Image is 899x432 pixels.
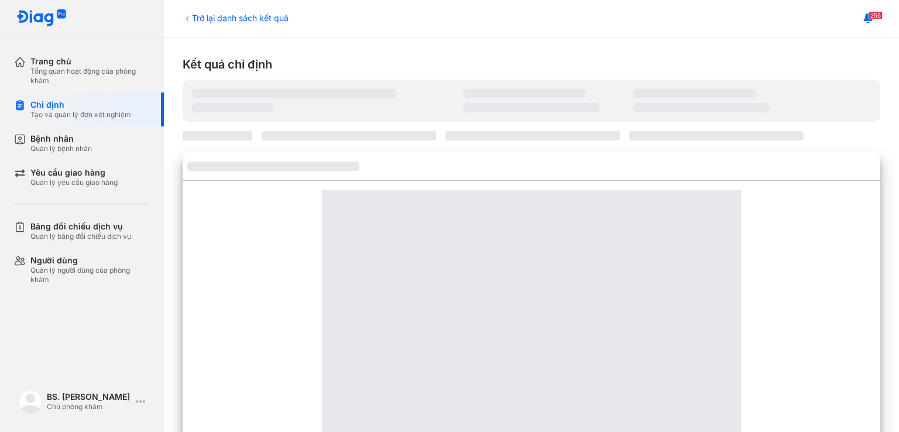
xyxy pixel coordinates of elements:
div: Bảng đối chiếu dịch vụ [30,221,131,232]
img: logo [16,9,67,28]
div: Tổng quan hoạt động của phòng khám [30,67,150,85]
div: Trang chủ [30,56,150,67]
div: Tạo và quản lý đơn xét nghiệm [30,110,131,119]
img: logo [19,390,42,413]
div: Chủ phòng khám [47,402,131,412]
div: Người dùng [30,255,150,266]
div: BS. [PERSON_NAME] [47,392,131,402]
div: Kết quả chỉ định [183,56,880,73]
div: Bệnh nhân [30,133,92,144]
div: Trở lại danh sách kết quả [183,12,289,24]
span: 255 [869,11,883,19]
div: Yêu cầu giao hàng [30,167,118,178]
div: Quản lý bảng đối chiếu dịch vụ [30,232,131,241]
div: Quản lý người dùng của phòng khám [30,266,150,284]
div: Quản lý yêu cầu giao hàng [30,178,118,187]
div: Chỉ định [30,100,131,110]
div: Quản lý bệnh nhân [30,144,92,153]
